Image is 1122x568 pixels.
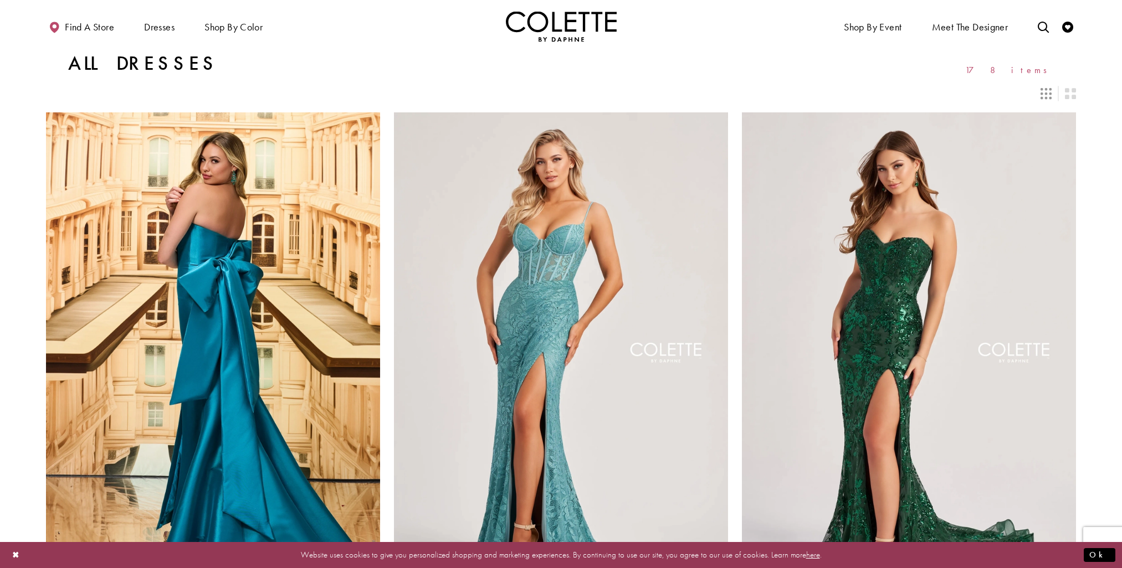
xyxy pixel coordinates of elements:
span: Find a store [65,22,114,33]
span: Switch layout to 3 columns [1041,88,1052,99]
img: Colette by Daphne [506,11,617,42]
span: Shop by color [202,11,265,42]
a: Check Wishlist [1059,11,1076,42]
p: Website uses cookies to give you personalized shopping and marketing experiences. By continuing t... [80,548,1042,562]
span: Meet the designer [932,22,1008,33]
h1: All Dresses [68,53,218,75]
a: Meet the designer [929,11,1011,42]
span: Shop by color [204,22,263,33]
button: Submit Dialog [1084,548,1115,562]
a: here [806,549,820,560]
a: Find a store [46,11,117,42]
span: Shop By Event [844,22,901,33]
a: Toggle search [1035,11,1052,42]
span: 178 items [965,65,1054,75]
a: Visit Home Page [506,11,617,42]
span: Switch layout to 2 columns [1065,88,1076,99]
div: Layout Controls [39,81,1083,106]
button: Close Dialog [7,545,25,565]
span: Dresses [144,22,175,33]
span: Dresses [141,11,177,42]
span: Shop By Event [841,11,904,42]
